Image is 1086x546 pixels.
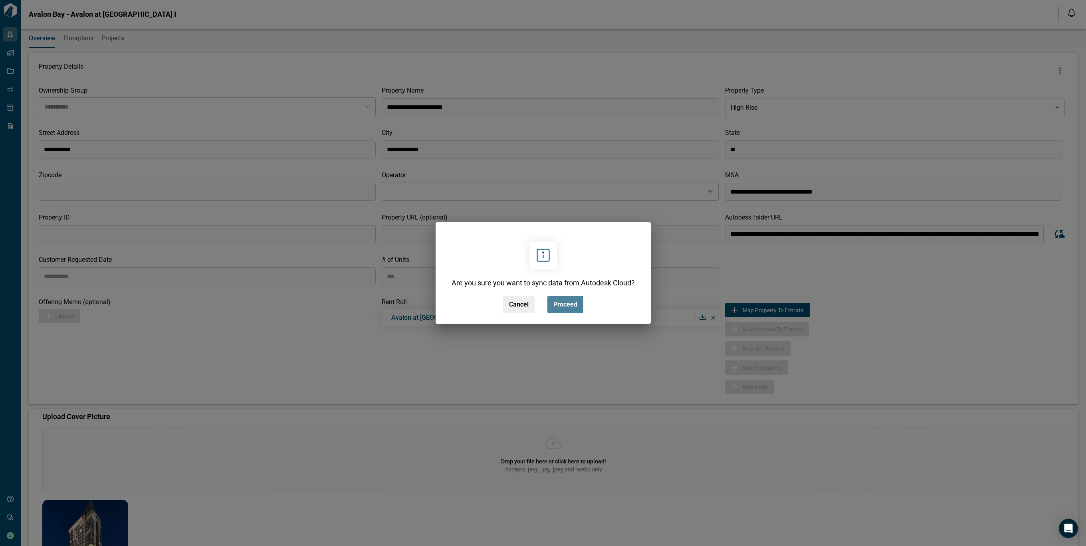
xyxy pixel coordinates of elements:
[452,278,635,288] span: Are you sure you want to sync data from Autodesk Cloud?
[553,301,577,309] span: Proceed
[1059,519,1078,538] div: Open Intercom Messenger
[503,296,535,313] button: Cancel
[509,301,529,309] span: Cancel
[547,296,583,313] button: Proceed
